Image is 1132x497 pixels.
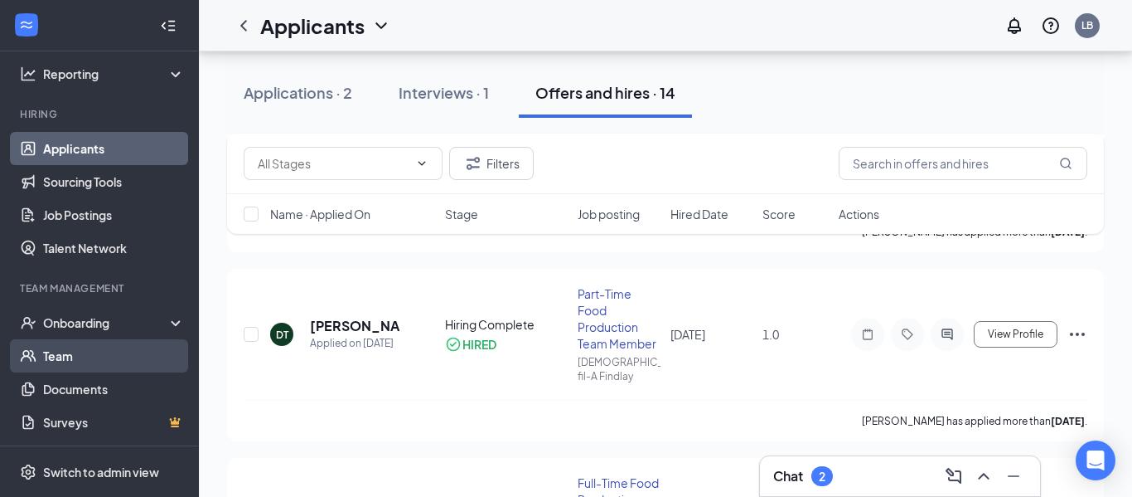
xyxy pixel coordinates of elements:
svg: ChevronDown [415,157,428,170]
div: LB [1081,18,1093,32]
a: Documents [43,373,185,406]
span: Actions [839,206,879,222]
svg: ComposeMessage [944,466,964,486]
svg: Note [858,328,878,341]
svg: ChevronDown [371,16,391,36]
h5: [PERSON_NAME] [310,317,400,335]
input: All Stages [258,154,409,173]
span: Hired Date [670,206,728,222]
svg: Filter [463,153,483,173]
a: Applicants [43,132,185,165]
span: Score [762,206,796,222]
div: 2 [819,470,825,484]
button: Filter Filters [449,147,534,180]
svg: CheckmarkCircle [445,336,462,353]
div: Hiring [20,107,181,121]
svg: ChevronLeft [234,16,254,36]
div: Team Management [20,281,181,295]
div: Offers and hires · 14 [535,82,675,103]
div: Switch to admin view [43,464,159,480]
span: Job posting [578,206,640,222]
svg: Analysis [20,66,36,82]
div: Hiring Complete [445,316,568,333]
span: Name · Applied On [270,206,370,222]
span: 1.0 [762,327,779,342]
svg: MagnifyingGlass [1059,157,1072,170]
div: Interviews · 1 [399,82,489,103]
svg: ChevronUp [974,466,994,486]
span: View Profile [988,329,1043,340]
div: DT [276,328,288,342]
div: Applied on [DATE] [310,335,400,352]
svg: Ellipses [1067,324,1087,344]
h1: Applicants [260,12,365,40]
svg: Collapse [160,17,177,34]
input: Search in offers and hires [839,147,1087,180]
button: ComposeMessage [941,463,967,490]
div: Open Intercom Messenger [1076,441,1115,480]
svg: Minimize [1004,466,1023,486]
a: Sourcing Tools [43,165,185,198]
span: Stage [445,206,478,222]
svg: UserCheck [20,314,36,331]
svg: Tag [897,328,917,341]
svg: Settings [20,464,36,480]
button: ChevronUp [970,463,997,490]
button: Minimize [1000,463,1027,490]
div: Reporting [43,66,186,82]
a: SurveysCrown [43,406,185,439]
svg: WorkstreamLogo [18,17,35,33]
h3: Chat [773,467,803,485]
b: [DATE] [1051,415,1085,427]
a: Job Postings [43,198,185,231]
svg: ActiveChat [937,328,957,341]
button: View Profile [974,321,1057,348]
a: Talent Network [43,231,185,265]
div: [DEMOGRAPHIC_DATA]-fil-A Findlay [578,355,660,383]
div: Part-Time Food Production Team Member [578,285,660,352]
a: Team [43,339,185,373]
svg: Notifications [1004,16,1024,36]
svg: QuestionInfo [1041,16,1061,36]
div: Applications · 2 [244,82,352,103]
div: Onboarding [43,314,171,331]
span: [DATE] [670,327,705,342]
p: [PERSON_NAME] has applied more than . [862,414,1087,428]
div: HIRED [462,336,496,353]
